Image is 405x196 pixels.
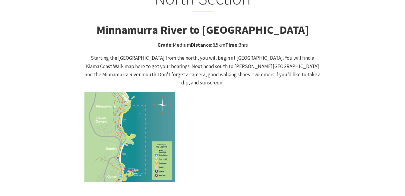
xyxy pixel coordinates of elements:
[97,23,309,37] strong: Minnamurra River to [GEOGRAPHIC_DATA]
[225,42,239,48] strong: Time:
[157,42,173,48] strong: Grade:
[84,41,321,49] p: Medium 8.5km 3hrs
[84,54,321,87] p: Starting the [GEOGRAPHIC_DATA] from the north, you will begin at [GEOGRAPHIC_DATA]. You will find...
[191,42,213,48] strong: Distance:
[84,92,175,182] img: Kiama Coast Walk North Section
